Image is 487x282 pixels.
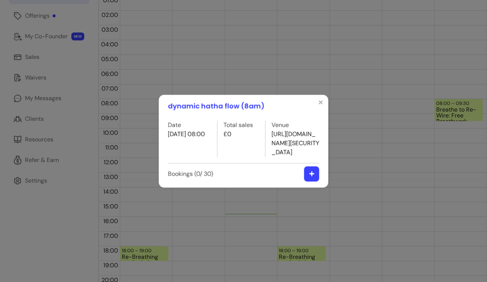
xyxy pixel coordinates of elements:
[271,130,319,157] p: [URL][DOMAIN_NAME][SECURITY_DATA]
[168,101,264,111] h1: dynamic hatha flow (8am)
[314,96,327,108] button: Close
[223,130,253,139] p: £0
[168,169,213,179] label: Bookings ( 0 / 30 )
[168,120,205,130] label: Date
[223,120,253,130] label: Total sales
[168,130,205,139] p: [DATE] 08:00
[271,120,319,130] label: Venue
